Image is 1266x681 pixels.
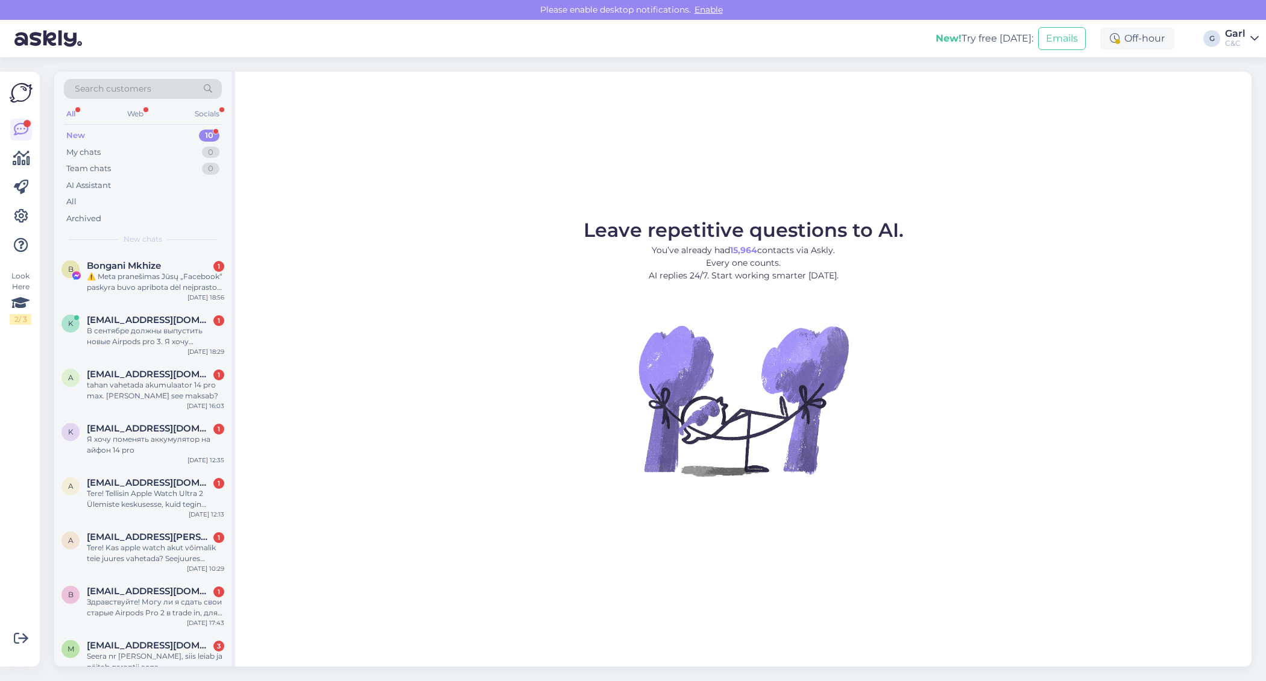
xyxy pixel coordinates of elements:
span: b [68,590,74,599]
div: Здравствуйте! Могу ли я сдать свои старые Airpods Pro 2 в trade in, для покупки новых airpods pro 2? [87,597,224,618]
div: 1 [213,261,224,272]
div: 1 [213,478,224,489]
div: Socials [192,106,222,122]
span: a [68,373,74,382]
span: arvedrauba124@hotmail.com [87,477,212,488]
div: 1 [213,586,224,597]
div: 2 / 3 [10,314,31,325]
div: 1 [213,315,224,326]
span: alina.kester@gmail.com [87,532,212,542]
div: [DATE] 17:43 [187,618,224,627]
span: Leave repetitive questions to AI. [584,218,904,242]
div: ⚠️ Meta pranešimas Jūsų „Facebook“ paskyra buvo apribota dėl neįprastos veiklos. [PERSON_NAME] ka... [87,271,224,293]
div: C&C [1225,39,1246,48]
div: Off-hour [1100,28,1174,49]
div: Seera nr [PERSON_NAME], siis leiab ja näitab garantii aega [87,651,224,673]
div: [DATE] 16:03 [187,401,224,410]
span: m [68,644,74,653]
div: 3 [213,641,224,651]
div: [DATE] 18:56 [187,293,224,302]
div: New [66,130,85,142]
div: All [66,196,77,208]
div: All [64,106,78,122]
div: [DATE] 12:13 [189,510,224,519]
img: Askly Logo [10,81,33,104]
button: Emails [1038,27,1086,50]
div: G [1203,30,1220,47]
span: a [68,536,74,545]
div: Garl [1225,29,1246,39]
span: New chats [124,234,162,245]
span: Bongani Mkhize [87,260,161,271]
div: 0 [202,163,219,175]
div: 1 [213,369,224,380]
span: k [68,427,74,436]
span: annatyrbo@gmail.com [87,369,212,380]
span: bomb.stas@gmail.com [87,586,212,597]
a: GarlC&C [1225,29,1259,48]
b: 15,964 [730,245,757,256]
b: New! [936,33,962,44]
div: Archived [66,213,101,225]
div: tahan vahetada akumulaator 14 pro max. [PERSON_NAME] see maksab? [87,380,224,401]
div: 0 [202,146,219,158]
div: My chats [66,146,101,158]
div: 1 [213,532,224,543]
img: No Chat active [635,292,852,509]
span: Enable [691,4,726,15]
span: Search customers [75,83,151,95]
span: B [68,265,74,274]
span: matiivanov1990@gmail.com [87,640,212,651]
div: Я хочу поменять аккумулятор на айфон 14 pro [87,434,224,456]
div: Try free [DATE]: [936,31,1033,46]
span: kilermasl@gmail.com [87,423,212,434]
div: Tere! Kas apple watch akut võimalik teie juures vahetada? Seejuures olulineveepidavus, tegelen ve... [87,542,224,564]
div: В сентябре должны выпустить новые Airpods pro 3. Я хочу предзаказ сделать или забронировать одном... [87,325,224,347]
span: a [68,482,74,491]
div: [DATE] 10:29 [187,564,224,573]
div: AI Assistant [66,180,111,192]
div: Look Here [10,271,31,325]
div: 1 [213,424,224,435]
div: 10 [199,130,219,142]
div: Tere! Tellisin Apple Watch Ultra 2 Ülemiste keskusesse, kuid tegin näpuka ning ei märganud, et su... [87,488,224,510]
div: [DATE] 18:29 [187,347,224,356]
div: Team chats [66,163,111,175]
span: kirillabb@gmail.com [87,315,212,325]
p: You’ve already had contacts via Askly. Every one counts. AI replies 24/7. Start working smarter [... [584,244,904,282]
div: [DATE] 12:35 [187,456,224,465]
div: Web [125,106,146,122]
span: k [68,319,74,328]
